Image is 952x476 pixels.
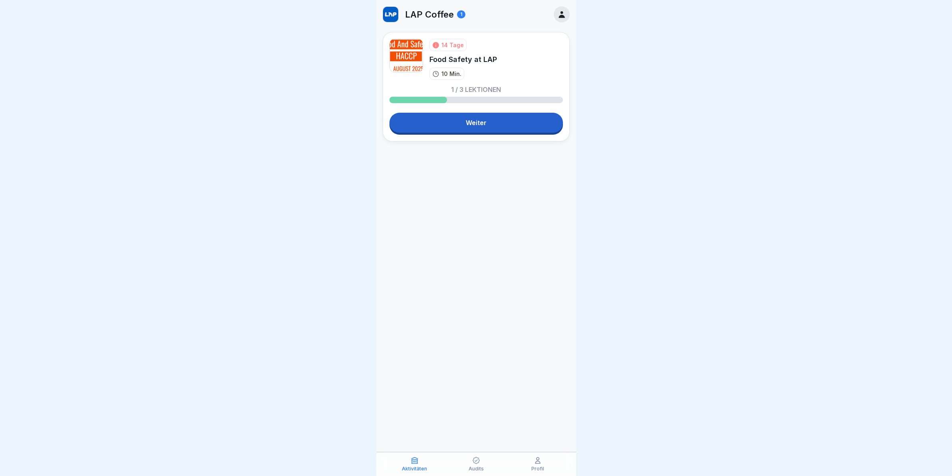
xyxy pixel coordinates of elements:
[389,113,563,133] a: Weiter
[402,466,427,472] p: Aktivitäten
[531,466,544,472] p: Profil
[451,86,501,93] p: 1 / 3 Lektionen
[429,54,497,64] div: Food Safety at LAP
[457,10,465,18] div: 1
[405,9,454,20] p: LAP Coffee
[389,39,423,72] img: x361whyuq7nogn2y6dva7jo9.png
[469,466,484,472] p: Audits
[441,41,464,49] div: 14 Tage
[383,7,398,22] img: w1n62d9c1m8dr293gbm2xwec.png
[441,70,461,78] p: 10 Min.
